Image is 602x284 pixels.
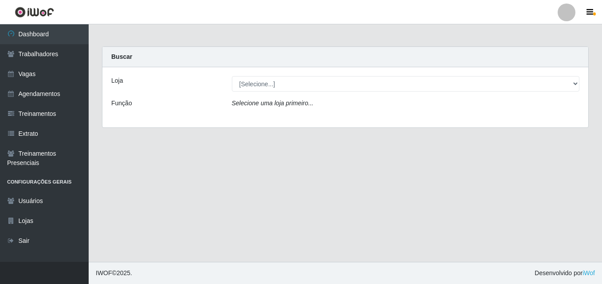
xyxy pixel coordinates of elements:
img: CoreUI Logo [15,7,54,18]
strong: Buscar [111,53,132,60]
label: Função [111,99,132,108]
label: Loja [111,76,123,85]
a: iWof [582,269,595,276]
i: Selecione uma loja primeiro... [232,100,313,107]
span: © 2025 . [96,269,132,278]
span: IWOF [96,269,112,276]
span: Desenvolvido por [535,269,595,278]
